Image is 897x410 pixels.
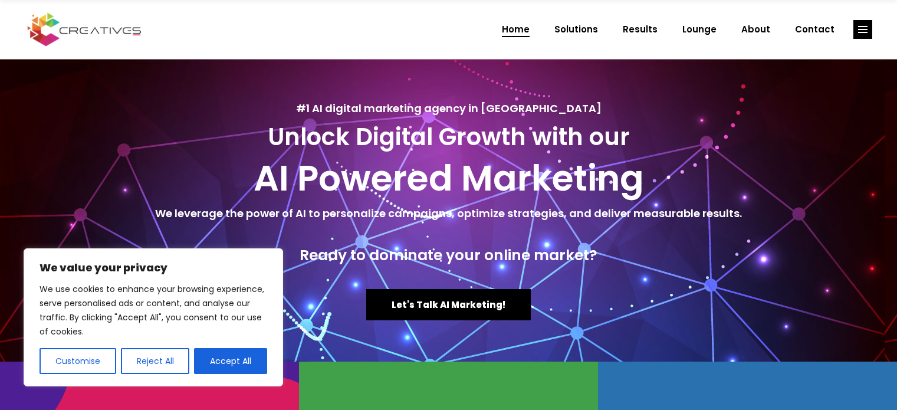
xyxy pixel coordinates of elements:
[729,14,783,45] a: About
[24,248,283,386] div: We value your privacy
[502,14,530,45] span: Home
[40,282,267,339] p: We use cookies to enhance your browsing experience, serve personalised ads or content, and analys...
[542,14,610,45] a: Solutions
[12,157,885,199] h2: AI Powered Marketing
[795,14,834,45] span: Contact
[12,205,885,222] h5: We leverage the power of AI to personalize campaigns, optimize strategies, and deliver measurable...
[12,247,885,264] h4: Ready to dominate your online market?
[12,123,885,151] h3: Unlock Digital Growth with our
[554,14,598,45] span: Solutions
[741,14,770,45] span: About
[25,11,144,48] img: Creatives
[12,100,885,117] h5: #1 AI digital marketing agency in [GEOGRAPHIC_DATA]
[194,348,267,374] button: Accept All
[489,14,542,45] a: Home
[40,348,116,374] button: Customise
[623,14,658,45] span: Results
[121,348,190,374] button: Reject All
[392,299,505,311] span: Let's Talk AI Marketing!
[610,14,670,45] a: Results
[853,20,872,39] a: link
[682,14,717,45] span: Lounge
[40,261,267,275] p: We value your privacy
[670,14,729,45] a: Lounge
[366,289,531,320] a: Let's Talk AI Marketing!
[783,14,847,45] a: Contact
